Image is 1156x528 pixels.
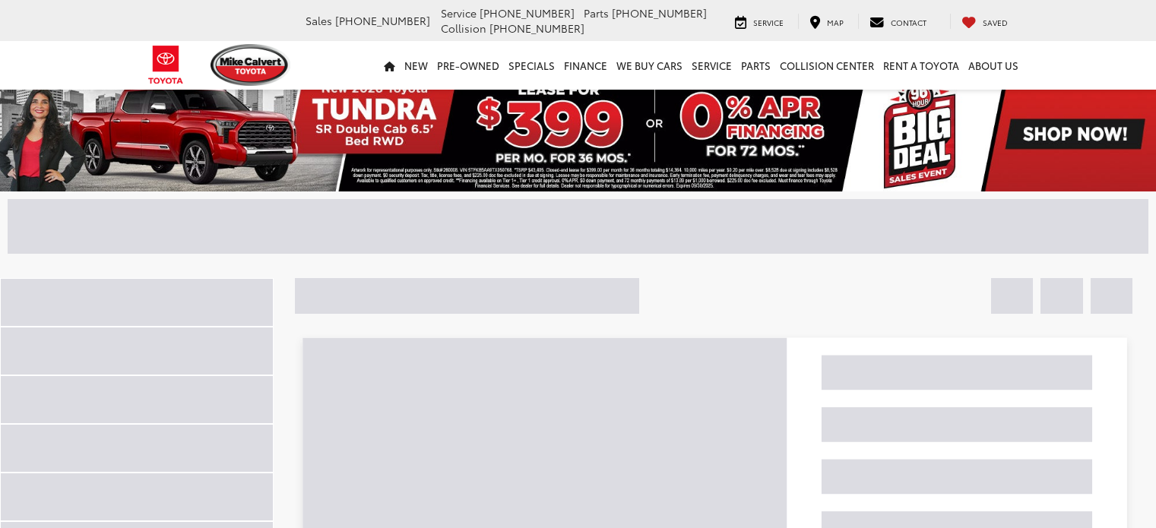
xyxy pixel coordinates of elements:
[400,41,432,90] a: New
[798,14,855,29] a: Map
[584,5,609,21] span: Parts
[775,41,879,90] a: Collision Center
[612,5,707,21] span: [PHONE_NUMBER]
[335,13,430,28] span: [PHONE_NUMBER]
[489,21,584,36] span: [PHONE_NUMBER]
[891,17,926,28] span: Contact
[441,21,486,36] span: Collision
[612,41,687,90] a: WE BUY CARS
[504,41,559,90] a: Specials
[480,5,575,21] span: [PHONE_NUMBER]
[736,41,775,90] a: Parts
[211,44,291,86] img: Mike Calvert Toyota
[306,13,332,28] span: Sales
[983,17,1008,28] span: Saved
[432,41,504,90] a: Pre-Owned
[827,17,844,28] span: Map
[379,41,400,90] a: Home
[964,41,1023,90] a: About Us
[559,41,612,90] a: Finance
[879,41,964,90] a: Rent a Toyota
[858,14,938,29] a: Contact
[138,40,195,90] img: Toyota
[753,17,784,28] span: Service
[441,5,477,21] span: Service
[724,14,795,29] a: Service
[687,41,736,90] a: Service
[950,14,1019,29] a: My Saved Vehicles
